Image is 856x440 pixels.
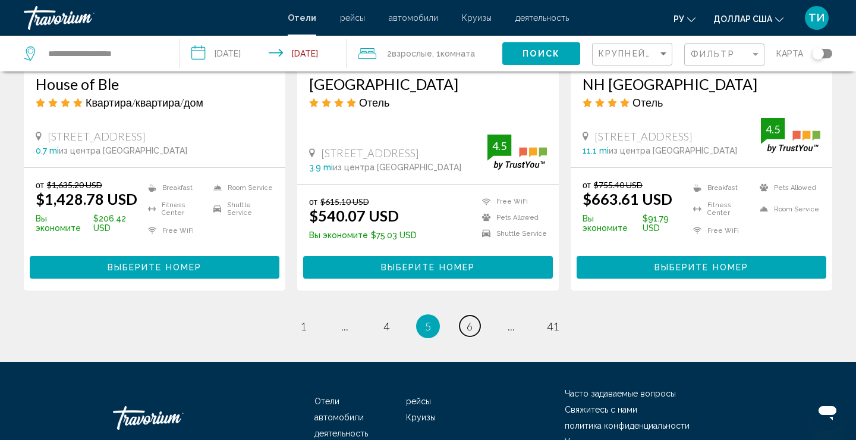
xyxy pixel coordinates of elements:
span: ... [341,320,348,333]
li: Pets Allowed [754,180,820,195]
span: 0.7 mi [36,146,59,155]
li: Shuttle Service [207,201,273,217]
font: доллар США [713,14,772,24]
span: Отель [359,96,389,109]
a: рейсы [406,397,431,406]
mat-select: Sort by [599,49,669,60]
span: от [309,196,317,207]
span: 1 [300,320,306,333]
button: Toggle map [803,48,832,59]
a: Выберите номер [303,259,553,272]
span: карта [776,45,803,62]
li: Breakfast [687,180,754,195]
span: Фильтр [691,49,735,59]
li: Shuttle Service [476,229,547,239]
del: $1,635.20 USD [47,180,102,190]
font: Отели [314,397,339,406]
li: Free WiFi [142,223,208,238]
button: Check-in date: Sep 1, 2025 Check-out date: Sep 5, 2025 [180,36,347,71]
span: 4 [383,320,389,333]
a: деятельность [314,429,368,438]
a: [GEOGRAPHIC_DATA] [309,75,547,93]
span: [STREET_ADDRESS] [48,130,146,143]
a: деятельность [515,13,569,23]
ins: $1,428.78 USD [36,190,137,208]
h3: House of Ble [36,75,273,93]
span: от [583,180,591,190]
button: Выберите номер [30,256,279,278]
span: 11.1 mi [583,146,609,155]
div: 4 star Hotel [583,96,820,109]
span: 2 [387,45,432,62]
div: 4.5 [487,139,511,153]
del: $615.10 USD [320,196,369,207]
a: рейсы [340,13,365,23]
span: Выберите номер [381,263,475,273]
a: автомобили [314,413,364,422]
span: 6 [467,320,473,333]
a: Отели [288,13,316,23]
span: Поиск [523,49,560,59]
a: Выберите номер [30,259,279,272]
span: Выберите номер [654,263,748,273]
button: Filter [684,43,764,67]
a: Травориум [24,6,276,30]
button: Выберите номер [577,256,826,278]
button: Travelers: 2 adults, 0 children [347,36,502,71]
h3: NH [GEOGRAPHIC_DATA] [583,75,820,93]
a: Свяжитесь с нами [565,405,637,414]
li: Room Service [754,201,820,217]
li: Room Service [207,180,273,195]
button: Изменить валюту [713,10,783,27]
button: Изменить язык [674,10,695,27]
div: 4.5 [761,122,785,136]
a: Часто задаваемые вопросы [565,389,676,398]
li: Free WiFi [476,196,547,207]
p: $206.42 USD [36,214,142,233]
font: политика конфиденциальности [565,421,690,430]
ul: Pagination [24,314,832,338]
button: Меню пользователя [801,5,832,30]
a: автомобили [389,13,438,23]
li: Breakfast [142,180,208,195]
li: Fitness Center [142,201,208,217]
p: $75.03 USD [309,230,417,240]
button: Выберите номер [303,256,553,278]
span: 41 [547,320,559,333]
p: $91.79 USD [583,214,687,233]
span: 3.9 mi [309,163,333,172]
span: Комната [440,49,475,58]
button: Поиск [502,42,580,64]
del: $755.40 USD [594,180,643,190]
span: Выберите номер [108,263,202,273]
font: ТИ [808,11,825,24]
span: из центра [GEOGRAPHIC_DATA] [609,146,737,155]
span: из центра [GEOGRAPHIC_DATA] [333,163,461,172]
span: из центра [GEOGRAPHIC_DATA] [59,146,187,155]
div: 4 star Hotel [309,96,547,109]
span: [STREET_ADDRESS] [594,130,693,143]
img: trustyou-badge.svg [761,118,820,153]
span: ... [508,320,515,333]
a: Травориум [113,400,232,436]
span: Квартира/квартира/дом [86,96,203,109]
li: Fitness Center [687,201,754,217]
ins: $663.61 USD [583,190,672,208]
span: Вы экономите [36,214,90,233]
span: Вы экономите [309,230,368,240]
img: trustyou-badge.svg [487,135,547,170]
span: , 1 [432,45,475,62]
span: Взрослые [392,49,432,58]
span: Отель [632,96,663,109]
span: Крупнейшие сбережения [599,49,741,58]
a: Круизы [406,413,436,422]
